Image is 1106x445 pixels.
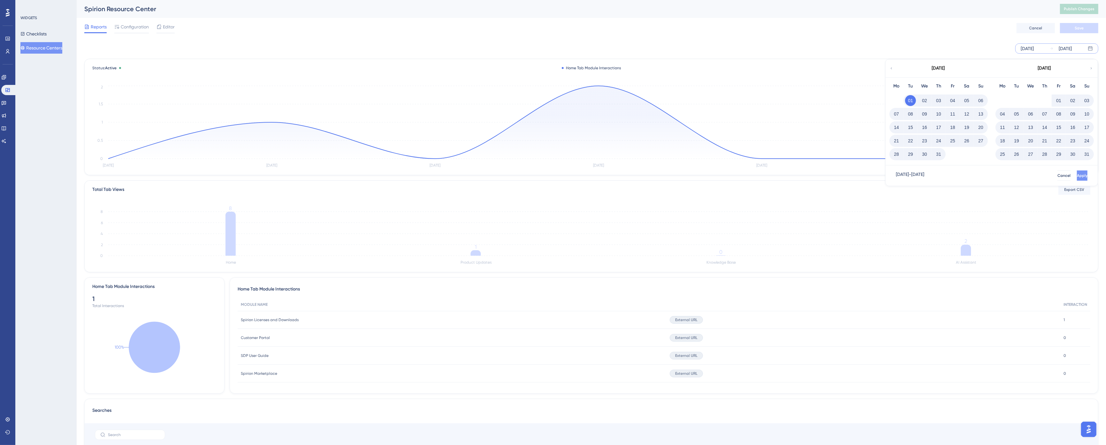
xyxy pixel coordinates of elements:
button: 16 [919,122,930,133]
tspan: [DATE] [757,163,767,168]
div: We [1024,82,1038,90]
button: 16 [1067,122,1078,133]
button: 13 [975,109,986,119]
iframe: UserGuiding AI Assistant Launcher [1079,420,1098,439]
button: 04 [997,109,1008,119]
span: Export CSV [1064,187,1085,192]
button: 09 [1067,109,1078,119]
span: Publish Changes [1064,6,1095,11]
div: Fr [946,82,960,90]
div: Mo [995,82,1010,90]
button: Checklists [20,28,47,40]
button: 11 [947,109,958,119]
button: 17 [1081,122,1092,133]
tspan: Knowledge Base [706,260,736,265]
div: Total Tab Views [92,186,124,193]
span: 1 [1064,317,1065,322]
button: 18 [997,135,1008,146]
span: Searches [92,407,111,418]
button: 23 [919,135,930,146]
span: External URL [675,335,698,340]
div: Spirion Resource Center [84,4,1044,13]
button: 31 [1081,149,1092,160]
div: Home Tab Module Interactions [92,283,155,290]
span: Spirion Licenses and Downloads [241,317,299,322]
button: 10 [933,109,944,119]
button: 24 [1081,135,1092,146]
button: Publish Changes [1060,4,1098,14]
tspan: Product Updates [461,260,492,265]
tspan: 0.5 [97,138,103,143]
button: 28 [891,149,902,160]
button: 06 [1025,109,1036,119]
button: 26 [961,135,972,146]
button: 29 [1053,149,1064,160]
button: 06 [975,95,986,106]
span: External URL [675,317,698,322]
span: External URL [675,371,698,376]
tspan: [DATE] [103,163,114,168]
button: 21 [891,135,902,146]
button: 15 [905,122,916,133]
span: MODULE NAME [241,302,268,307]
div: Home Tab Module Interactions [562,65,621,71]
button: 03 [933,95,944,106]
button: 17 [933,122,944,133]
div: Su [1080,82,1094,90]
button: Save [1060,23,1098,33]
div: Fr [1052,82,1066,90]
button: 08 [1053,109,1064,119]
button: 03 [1081,95,1092,106]
button: 23 [1067,135,1078,146]
button: 29 [905,149,916,160]
button: 13 [1025,122,1036,133]
button: 02 [1067,95,1078,106]
div: Sa [1066,82,1080,90]
tspan: AI Assistant [956,260,976,265]
span: INTERACTION [1064,302,1087,307]
tspan: 8 [229,205,232,211]
text: 100% [115,345,124,350]
button: 21 [1039,135,1050,146]
button: 12 [1011,122,1022,133]
tspan: 4 [101,231,103,236]
button: 25 [997,149,1008,160]
span: Apply [1077,173,1087,178]
input: Search [108,433,160,437]
div: 1 [92,294,217,303]
button: 19 [1011,135,1022,146]
span: Editor [163,23,175,31]
span: 0 [1064,371,1066,376]
div: [DATE] - [DATE] [896,170,924,181]
span: Reports [91,23,107,31]
button: 11 [997,122,1008,133]
button: 20 [1025,135,1036,146]
button: 14 [1039,122,1050,133]
tspan: [DATE] [266,163,277,168]
button: 08 [905,109,916,119]
tspan: 2 [101,243,103,247]
tspan: 2 [101,85,103,89]
button: Cancel [1057,170,1071,181]
button: 20 [975,122,986,133]
button: 27 [975,135,986,146]
div: Tu [1010,82,1024,90]
span: Cancel [1057,173,1071,178]
tspan: [DATE] [593,163,604,168]
tspan: 6 [101,221,103,225]
button: 30 [919,149,930,160]
tspan: 2 [965,238,967,245]
span: Status: [92,65,117,71]
div: Su [974,82,988,90]
button: 05 [961,95,972,106]
span: Home Tab Module Interactions [238,285,300,293]
span: Active [105,66,117,70]
tspan: 1.5 [99,102,103,106]
tspan: 1 [102,120,103,124]
span: 0 [1064,353,1066,358]
span: Spirion Marketplace [241,371,277,376]
span: Cancel [1029,26,1042,31]
div: [DATE] [1038,64,1051,72]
